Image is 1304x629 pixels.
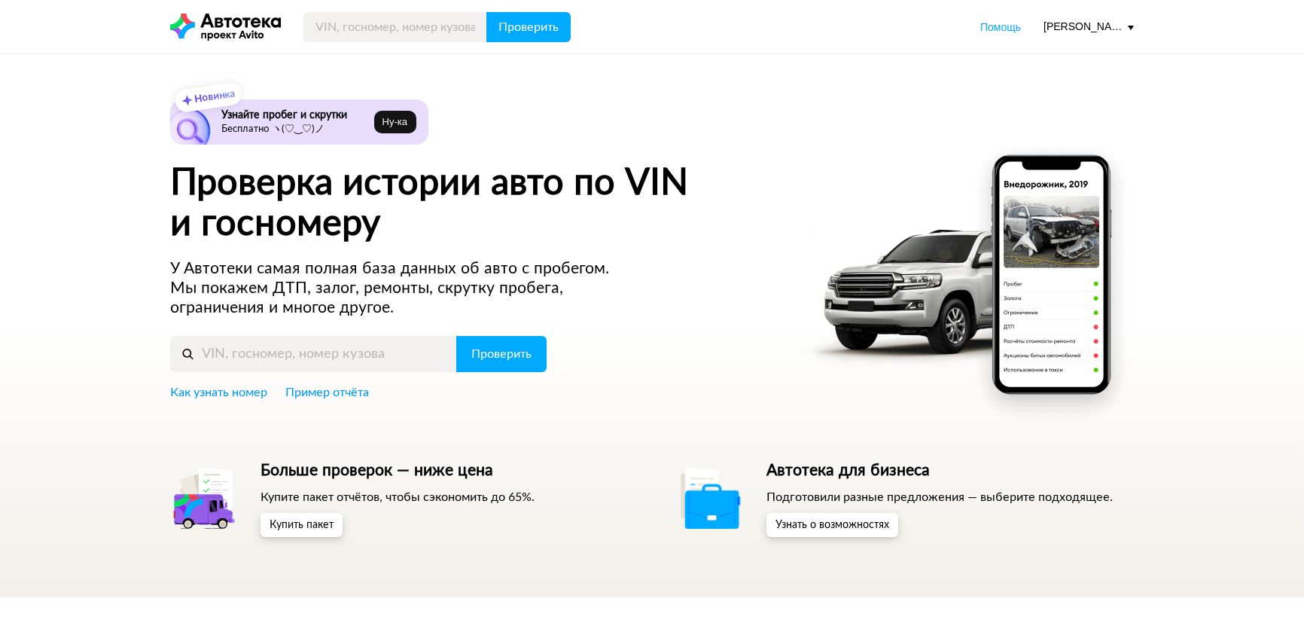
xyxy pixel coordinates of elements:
[170,259,638,318] p: У Автотеки самая полная база данных об авто с пробегом. Мы покажем ДТП, залог, ремонты, скрутку п...
[382,116,407,128] span: Ну‑ка
[260,513,343,537] button: Купить пакет
[486,12,571,42] button: Проверить
[260,489,535,505] p: Купите пакет отчётов, чтобы сэкономить до 65%.
[194,89,236,105] strong: Новинка
[260,461,535,481] h5: Больше проверок — ниже цена
[775,520,889,530] span: Узнать о возможностях
[766,513,898,537] button: Узнать о возможностях
[471,348,532,360] span: Проверить
[1044,20,1134,34] div: [PERSON_NAME][EMAIL_ADDRESS][DOMAIN_NAME]
[303,12,487,42] input: VIN, госномер, номер кузова
[766,489,1113,505] p: Подготовили разные предложения — выберите подходящее.
[498,21,559,33] span: Проверить
[221,108,368,122] h6: Узнайте пробег и скрутки
[456,336,547,372] button: Проверить
[270,520,334,530] span: Купить пакет
[170,336,457,372] input: VIN, госномер, номер кузова
[170,163,782,244] h1: Проверка истории авто по VIN и госномеру
[766,461,1113,481] h5: Автотека для бизнеса
[170,384,267,401] a: Как узнать номер
[980,21,1021,33] span: Помощь
[980,20,1021,35] a: Помощь
[221,124,368,136] p: Бесплатно ヽ(♡‿♡)ノ
[285,384,369,401] a: Пример отчёта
